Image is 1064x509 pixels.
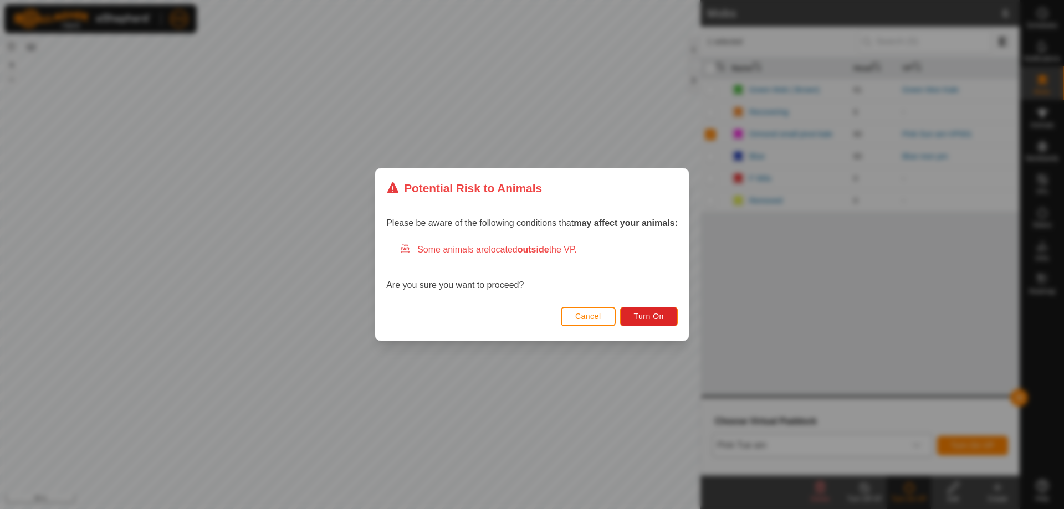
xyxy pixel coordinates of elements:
button: Cancel [561,307,616,326]
span: located the VP. [489,245,577,254]
strong: outside [518,245,549,254]
div: Are you sure you want to proceed? [386,243,678,292]
span: Turn On [634,312,664,321]
div: Potential Risk to Animals [386,179,542,197]
button: Turn On [620,307,678,326]
span: Cancel [575,312,601,321]
span: Please be aware of the following conditions that [386,218,678,228]
strong: may affect your animals: [574,218,678,228]
div: Some animals are [400,243,678,256]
